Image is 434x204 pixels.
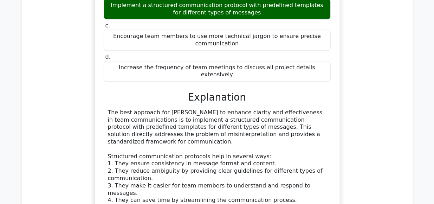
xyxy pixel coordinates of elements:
span: d. [105,54,111,60]
div: Increase the frequency of team meetings to discuss all project details extensively [104,61,331,82]
div: Encourage team members to use more technical jargon to ensure precise communication [104,30,331,51]
span: c. [105,23,110,29]
h3: Explanation [108,92,326,104]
